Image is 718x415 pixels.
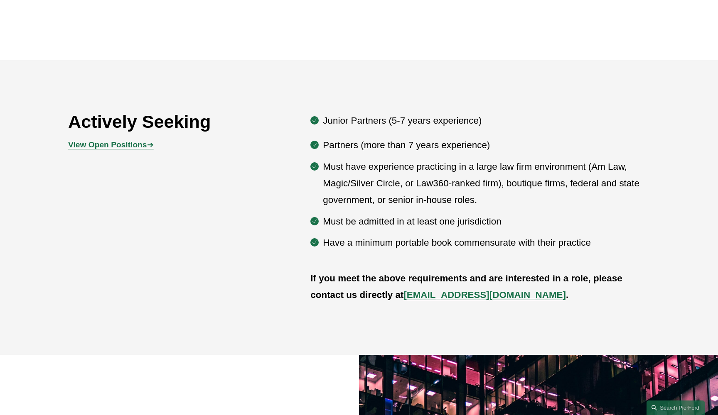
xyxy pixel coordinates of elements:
p: Have a minimum portable book commensurate with their practice [323,234,650,251]
strong: View Open Positions [68,140,147,149]
p: Partners (more than 7 years experience) [323,137,650,154]
p: Junior Partners (5-7 years experience) [323,112,650,129]
span: ➔ [68,140,153,149]
p: Must be admitted in at least one jurisdiction [323,213,650,230]
strong: . [566,290,568,300]
strong: If you meet the above requirements and are interested in a role, please contact us directly at [310,273,625,300]
p: Must have experience practicing in a large law firm environment (Am Law, Magic/Silver Circle, or ... [323,159,650,209]
a: Search this site [647,400,705,415]
a: [EMAIL_ADDRESS][DOMAIN_NAME] [403,290,566,300]
h2: Actively Seeking [68,111,262,132]
a: View Open Positions➔ [68,140,153,149]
